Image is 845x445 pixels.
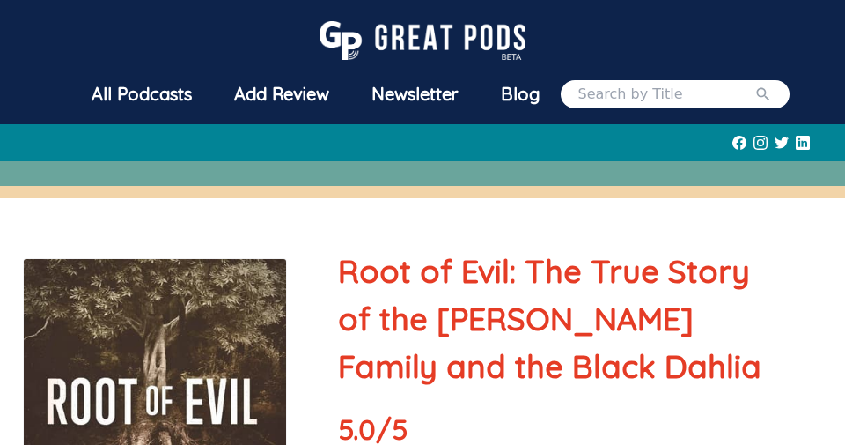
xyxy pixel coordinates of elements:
img: GreatPods [320,21,525,60]
input: Search by Title [578,84,754,105]
a: All Podcasts [70,71,213,117]
a: Blog [480,71,561,117]
a: Add Review [213,71,350,117]
a: Newsletter [350,71,480,117]
p: Root of Evil: The True Story of the [PERSON_NAME] Family and the Black Dahlia [338,248,789,390]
